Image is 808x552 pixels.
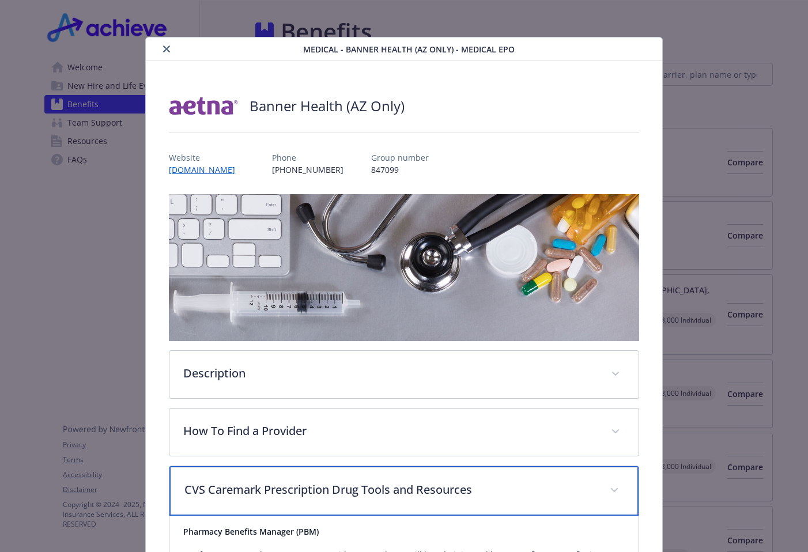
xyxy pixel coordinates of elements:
[169,152,244,164] p: Website
[169,466,638,516] div: CVS Caremark Prescription Drug Tools and Resources
[184,481,595,498] p: CVS Caremark Prescription Drug Tools and Resources
[183,526,319,537] strong: Pharmacy Benefits Manager (PBM)
[272,164,343,176] p: [PHONE_NUMBER]
[169,351,638,398] div: Description
[371,152,429,164] p: Group number
[169,409,638,456] div: How To Find a Provider
[160,42,173,56] button: close
[272,152,343,164] p: Phone
[183,365,596,382] p: Description
[169,194,639,341] img: banner
[169,89,238,123] img: Aetna Inc
[250,96,405,116] h2: Banner Health (AZ Only)
[303,43,515,55] span: Medical - Banner Health (AZ Only) - Medical EPO
[169,164,244,175] a: [DOMAIN_NAME]
[371,164,429,176] p: 847099
[183,422,596,440] p: How To Find a Provider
